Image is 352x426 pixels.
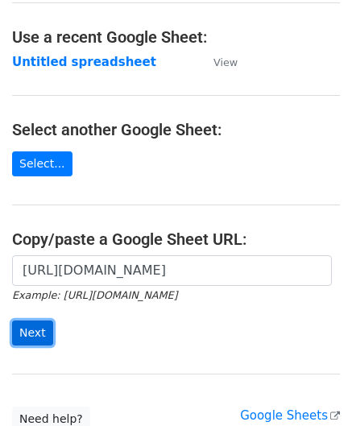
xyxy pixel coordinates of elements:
[12,230,340,249] h4: Copy/paste a Google Sheet URL:
[213,56,238,68] small: View
[12,289,177,301] small: Example: [URL][DOMAIN_NAME]
[197,55,238,69] a: View
[12,55,156,69] a: Untitled spreadsheet
[12,120,340,139] h4: Select another Google Sheet:
[12,27,340,47] h4: Use a recent Google Sheet:
[240,408,340,423] a: Google Sheets
[271,349,352,426] iframe: Chat Widget
[12,321,53,345] input: Next
[12,255,332,286] input: Paste your Google Sheet URL here
[12,151,72,176] a: Select...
